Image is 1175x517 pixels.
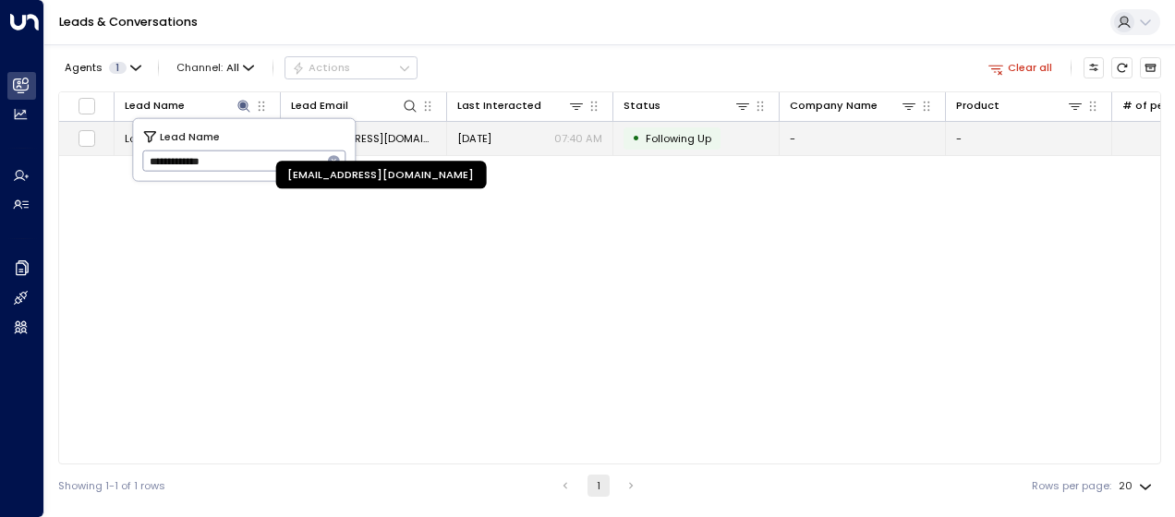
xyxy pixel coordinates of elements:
[780,122,946,154] td: -
[109,62,127,74] span: 1
[457,97,585,114] div: Last Interacted
[276,162,487,189] div: [EMAIL_ADDRESS][DOMAIN_NAME]
[1032,478,1111,494] label: Rows per page:
[160,127,220,144] span: Lead Name
[58,478,165,494] div: Showing 1-1 of 1 rows
[587,475,610,497] button: page 1
[171,57,260,78] button: Channel:All
[554,131,602,146] p: 07:40 AM
[624,97,751,114] div: Status
[171,57,260,78] span: Channel:
[956,97,1084,114] div: Product
[624,97,660,114] div: Status
[226,62,239,74] span: All
[292,61,350,74] div: Actions
[291,131,436,146] span: meriem@officefreedom.com
[1140,57,1161,78] button: Archived Leads
[632,126,640,150] div: •
[790,97,878,114] div: Company Name
[1119,475,1156,498] div: 20
[1084,57,1105,78] button: Customize
[58,57,146,78] button: Agents1
[125,97,185,114] div: Lead Name
[553,475,643,497] nav: pagination navigation
[1111,57,1133,78] span: Refresh
[946,122,1112,154] td: -
[982,57,1059,78] button: Clear all
[125,131,232,146] span: Loquet London
[291,97,348,114] div: Lead Email
[59,14,198,30] a: Leads & Conversations
[285,56,418,78] div: Button group with a nested menu
[457,131,491,146] span: Aug 18, 2025
[646,131,711,146] span: Following Up
[78,129,96,148] span: Toggle select row
[956,97,999,114] div: Product
[790,97,917,114] div: Company Name
[291,97,418,114] div: Lead Email
[285,56,418,78] button: Actions
[65,63,103,73] span: Agents
[457,97,541,114] div: Last Interacted
[125,97,252,114] div: Lead Name
[78,97,96,115] span: Toggle select all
